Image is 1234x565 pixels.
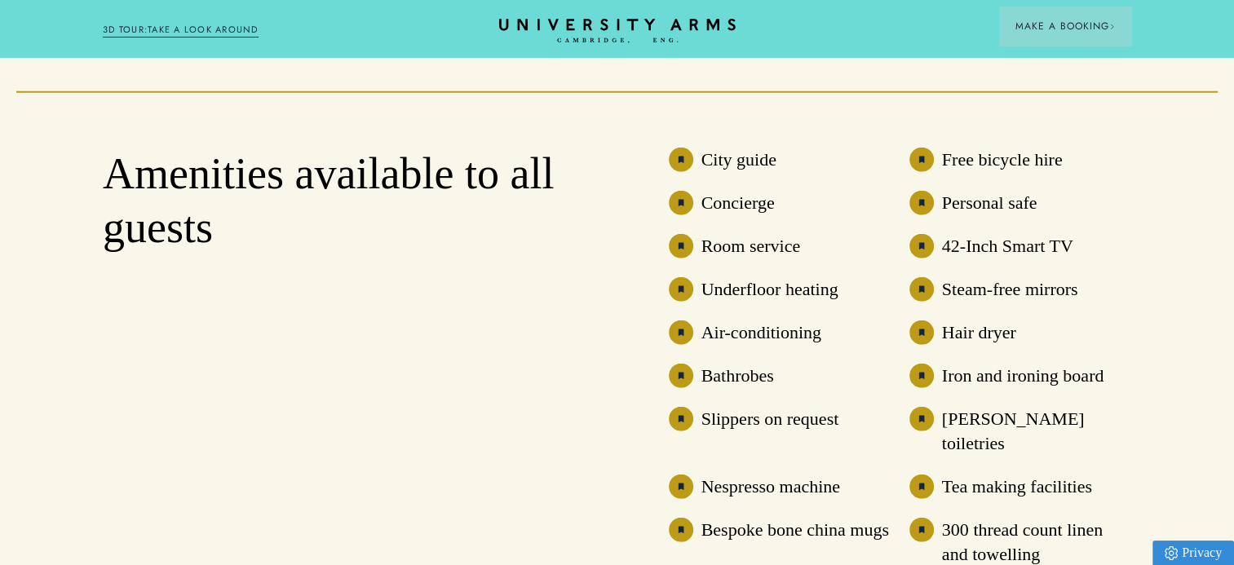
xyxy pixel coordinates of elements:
[909,475,934,499] img: image-e94e5ce88bee53a709c97330e55750c953861461-40x40-svg
[103,148,565,255] h2: Amenities available to all guests
[669,364,693,388] img: image-e94e5ce88bee53a709c97330e55750c953861461-40x40-svg
[499,19,736,44] a: Home
[669,475,693,499] img: image-e94e5ce88bee53a709c97330e55750c953861461-40x40-svg
[701,407,839,431] h3: Slippers on request
[669,148,693,172] img: image-e94e5ce88bee53a709c97330e55750c953861461-40x40-svg
[669,518,693,542] img: image-e94e5ce88bee53a709c97330e55750c953861461-40x40-svg
[909,234,934,258] img: image-e94e5ce88bee53a709c97330e55750c953861461-40x40-svg
[701,475,840,499] h3: Nespresso machine
[942,191,1037,215] h3: Personal safe
[942,277,1078,302] h3: Steam-free mirrors
[999,7,1131,46] button: Make a BookingArrow icon
[701,364,774,388] h3: Bathrobes
[1165,546,1178,560] img: Privacy
[942,407,1131,456] h3: [PERSON_NAME] toiletries
[942,364,1104,388] h3: Iron and ironing board
[701,191,775,215] h3: Concierge
[942,148,1063,172] h3: Free bicycle hire
[1109,24,1115,29] img: Arrow icon
[701,320,821,345] h3: Air-conditioning
[942,234,1073,258] h3: 42-Inch Smart TV
[942,320,1016,345] h3: Hair dryer
[669,191,693,215] img: image-e94e5ce88bee53a709c97330e55750c953861461-40x40-svg
[701,148,776,172] h3: City guide
[103,23,259,38] a: 3D TOUR:TAKE A LOOK AROUND
[669,277,693,302] img: image-eb744e7ff81d60750c3343e6174bc627331de060-40x40-svg
[669,320,693,345] img: image-e94e5ce88bee53a709c97330e55750c953861461-40x40-svg
[1152,541,1234,565] a: Privacy
[669,407,693,431] img: image-eb744e7ff81d60750c3343e6174bc627331de060-40x40-svg
[909,148,934,172] img: image-e94e5ce88bee53a709c97330e55750c953861461-40x40-svg
[909,277,934,302] img: image-e94e5ce88bee53a709c97330e55750c953861461-40x40-svg
[909,191,934,215] img: image-e94e5ce88bee53a709c97330e55750c953861461-40x40-svg
[669,234,693,258] img: image-e94e5ce88bee53a709c97330e55750c953861461-40x40-svg
[909,320,934,345] img: image-e94e5ce88bee53a709c97330e55750c953861461-40x40-svg
[909,407,934,431] img: image-e94e5ce88bee53a709c97330e55750c953861461-40x40-svg
[909,518,934,542] img: image-e94e5ce88bee53a709c97330e55750c953861461-40x40-svg
[701,234,801,258] h3: Room service
[1015,19,1115,33] span: Make a Booking
[701,277,838,302] h3: Underfloor heating
[701,518,889,542] h3: Bespoke bone china mugs
[942,475,1092,499] h3: Tea making facilities
[909,364,934,388] img: image-eb744e7ff81d60750c3343e6174bc627331de060-40x40-svg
